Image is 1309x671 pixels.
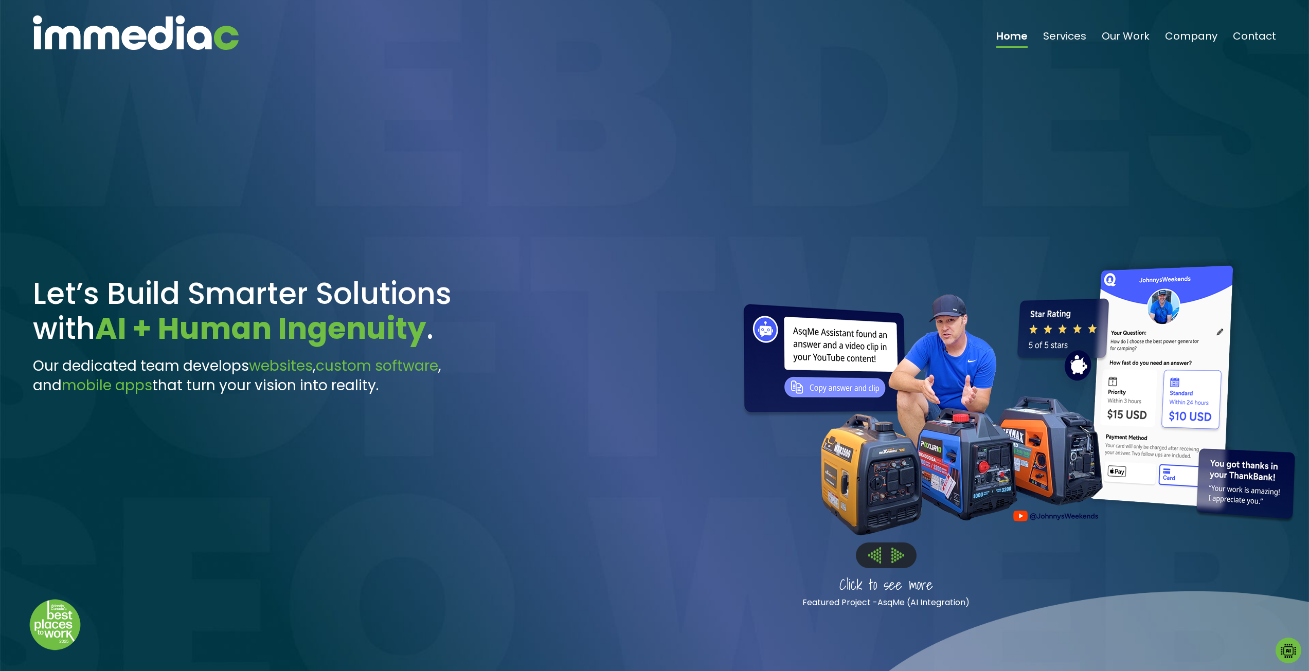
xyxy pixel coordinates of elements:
[62,375,152,395] span: mobile apps
[95,307,426,349] span: AI + Human Ingenuity
[33,276,515,346] h1: Let’s Build Smarter Solutions with .
[1165,31,1217,48] a: Company
[996,31,1028,48] a: Home
[33,356,515,395] h3: Our dedicated team develops , , and that turn your vision into reality.
[891,548,904,563] img: Right%20Arrow.png
[29,599,81,650] img: Down
[249,356,313,376] span: websites
[1233,31,1276,48] a: Contact
[758,596,1015,609] p: Featured Project -
[868,547,881,563] img: Left%20Arrow.png
[33,15,239,50] img: immediac
[316,356,438,376] span: custom software
[877,596,970,608] a: AsqMe (AI Integration)
[1102,31,1150,48] a: Our Work
[1043,31,1086,48] a: Services
[758,573,1015,596] p: Click to see more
